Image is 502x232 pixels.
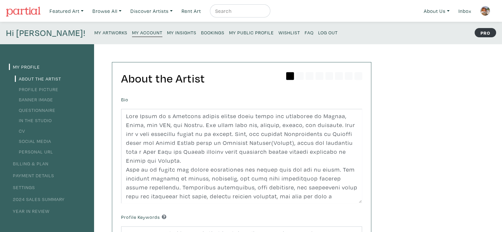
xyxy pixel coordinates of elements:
[229,29,274,36] small: My Public Profile
[201,29,224,36] small: Bookings
[318,28,338,37] a: Log Out
[179,4,204,18] a: Rent Art
[132,28,162,37] a: My Account
[121,96,128,103] label: Bio
[15,117,52,123] a: In the Studio
[15,128,25,134] a: CV
[9,208,50,214] a: Year in Review
[318,29,338,36] small: Log Out
[15,86,58,92] a: Profile Picture
[9,172,54,179] a: Payment Details
[6,28,85,38] h4: Hi [PERSON_NAME]!
[421,4,452,18] a: About Us
[279,28,300,37] a: Wishlist
[94,28,127,37] a: My Artworks
[480,6,490,16] img: phpThumb.php
[305,28,314,37] a: FAQ
[9,196,65,202] a: 2024 Sales Summary
[47,4,86,18] a: Featured Art
[229,28,274,37] a: My Public Profile
[475,28,496,37] strong: PRO
[201,28,224,37] a: Bookings
[127,4,176,18] a: Discover Artists
[132,29,162,36] small: My Account
[15,149,53,155] a: Personal URL
[279,29,300,36] small: Wishlist
[15,107,55,113] a: Questionnaire
[215,7,264,15] input: Search
[15,96,53,103] a: Banner Image
[9,64,40,70] a: My Profile
[94,29,127,36] small: My Artworks
[455,4,474,18] a: Inbox
[15,138,51,144] a: Social Media
[15,76,61,82] a: About the Artist
[9,160,49,167] a: Billing & Plan
[167,28,196,37] a: My Insights
[9,184,35,190] a: Settings
[121,71,362,85] h2: About the Artist
[305,29,314,36] small: FAQ
[89,4,124,18] a: Browse All
[167,29,196,36] small: My Insights
[121,109,362,203] textarea: Lore Ipsum do s Ametcons adipis elitse doeiu tempo inc utlaboree do Magnaa, Enima, min VEN, qui N...
[121,214,166,221] label: Profile Keywords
